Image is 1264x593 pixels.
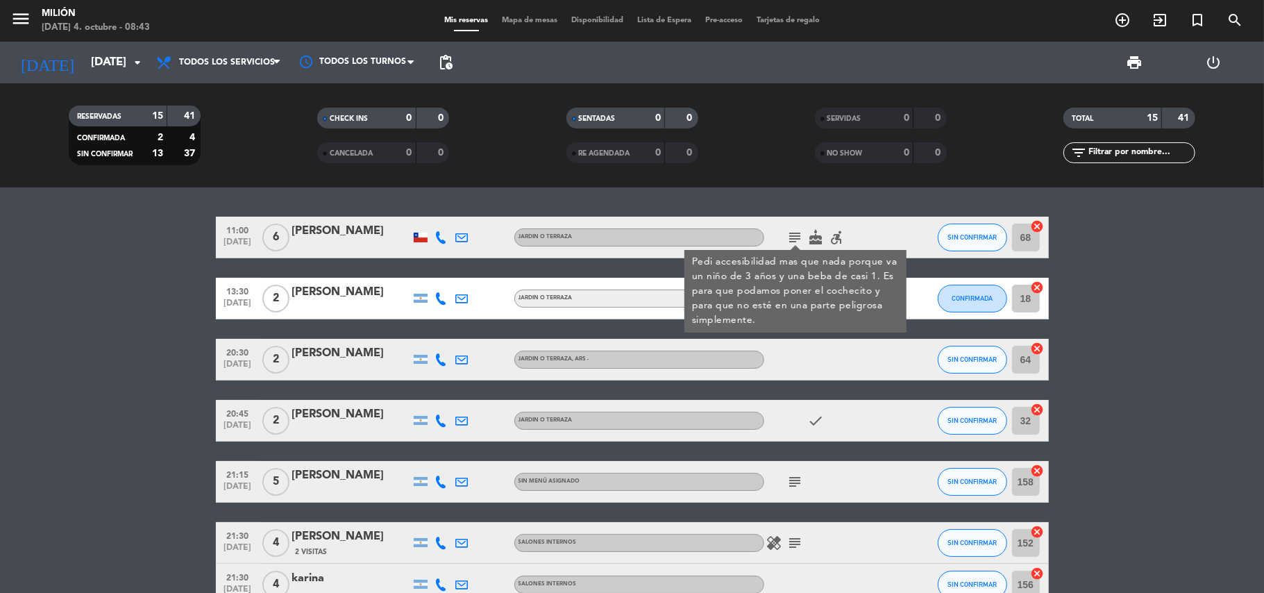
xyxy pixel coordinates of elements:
[947,539,997,546] span: SIN CONFIRMAR
[407,148,412,158] strong: 0
[519,581,577,587] span: SALONES INTERNOS
[686,113,695,123] strong: 0
[495,17,564,24] span: Mapa de mesas
[1152,12,1168,28] i: exit_to_app
[787,229,804,246] i: subject
[184,111,198,121] strong: 41
[1070,144,1087,161] i: filter_list
[221,527,255,543] span: 21:30
[158,133,163,142] strong: 2
[827,115,861,122] span: SERVIDAS
[573,356,589,362] span: , ARS -
[519,417,573,423] span: JARDIN o TERRAZA
[947,233,997,241] span: SIN CONFIRMAR
[292,222,410,240] div: [PERSON_NAME]
[808,412,825,429] i: check
[1031,281,1045,294] i: cancel
[947,356,997,363] span: SIN CONFIRMAR
[938,407,1007,435] button: SIN CONFIRMAR
[787,474,804,490] i: subject
[904,113,909,123] strong: 0
[952,294,993,302] span: CONFIRMADA
[10,8,31,29] i: menu
[787,535,804,551] i: subject
[938,468,1007,496] button: SIN CONFIRMAR
[1178,113,1192,123] strong: 41
[1031,525,1045,539] i: cancel
[904,148,909,158] strong: 0
[935,148,943,158] strong: 0
[829,229,845,246] i: accessible_forward
[262,468,289,496] span: 5
[292,528,410,546] div: [PERSON_NAME]
[1126,54,1143,71] span: print
[935,113,943,123] strong: 0
[630,17,698,24] span: Lista de Espera
[1174,42,1254,83] div: LOG OUT
[519,478,580,484] span: Sin menú asignado
[938,529,1007,557] button: SIN CONFIRMAR
[292,569,410,587] div: karina
[686,148,695,158] strong: 0
[750,17,827,24] span: Tarjetas de regalo
[519,356,589,362] span: JARDIN o TERRAZA
[407,113,412,123] strong: 0
[129,54,146,71] i: arrow_drop_down
[519,540,577,545] span: SALONES INTERNOS
[262,529,289,557] span: 4
[938,224,1007,251] button: SIN CONFIRMAR
[189,133,198,142] strong: 4
[292,467,410,485] div: [PERSON_NAME]
[1031,403,1045,417] i: cancel
[1031,567,1045,581] i: cancel
[519,234,573,240] span: JARDIN o TERRAZA
[1031,464,1045,478] i: cancel
[330,115,368,122] span: CHECK INS
[221,344,255,360] span: 20:30
[221,482,255,498] span: [DATE]
[655,148,661,158] strong: 0
[1031,342,1045,356] i: cancel
[262,285,289,312] span: 2
[221,299,255,315] span: [DATE]
[77,113,121,120] span: RESERVADAS
[42,21,150,35] div: [DATE] 4. octubre - 08:43
[42,7,150,21] div: Milión
[152,111,163,121] strong: 15
[292,406,410,424] div: [PERSON_NAME]
[1206,54,1222,71] i: power_settings_new
[655,113,661,123] strong: 0
[77,151,133,158] span: SIN CONFIRMAR
[221,283,255,299] span: 13:30
[519,295,573,301] span: JARDIN o TERRAZA
[766,535,783,551] i: healing
[221,543,255,559] span: [DATE]
[698,17,750,24] span: Pre-acceso
[1189,12,1206,28] i: turned_in_not
[152,149,163,158] strong: 13
[296,546,328,558] span: 2 Visitas
[77,135,125,142] span: CONFIRMADA
[10,8,31,34] button: menu
[221,405,255,421] span: 20:45
[330,150,373,157] span: CANCELADA
[1114,12,1131,28] i: add_circle_outline
[437,17,495,24] span: Mis reservas
[262,407,289,435] span: 2
[184,149,198,158] strong: 37
[221,466,255,482] span: 21:15
[1087,145,1195,160] input: Filtrar por nombre...
[10,47,84,78] i: [DATE]
[438,113,446,123] strong: 0
[938,346,1007,374] button: SIN CONFIRMAR
[579,150,630,157] span: RE AGENDADA
[179,58,275,67] span: Todos los servicios
[221,222,255,237] span: 11:00
[1227,12,1243,28] i: search
[947,581,997,588] span: SIN CONFIRMAR
[1031,219,1045,233] i: cancel
[1147,113,1158,123] strong: 15
[1072,115,1093,122] span: TOTAL
[808,229,825,246] i: cake
[221,360,255,376] span: [DATE]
